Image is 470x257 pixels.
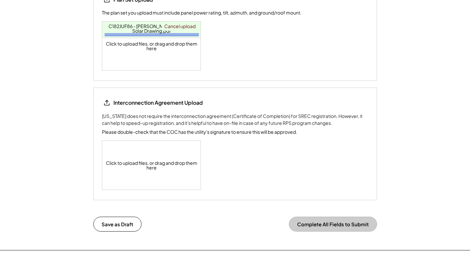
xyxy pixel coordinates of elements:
[102,10,301,16] div: The plan set you upload must include panel power rating, tilt, azimuth, and ground/roof mount.
[102,113,368,127] div: [US_STATE] does not require the interconnection agreement (Certificate of Completion) for SREC re...
[102,128,297,135] div: Please double-check that the COC has the utility's signature to ensure this will be approved.
[93,217,141,232] button: Save as Draft
[102,141,201,190] div: Click to upload files, or drag and drop them here
[102,21,201,70] div: Click to upload files, or drag and drop them here
[289,217,377,232] button: Complete All Fields to Submit
[109,23,195,34] span: C182JUF86 - [PERSON_NAME] Stamped Solar Drawing.pdf
[162,21,198,31] a: Cancel upload
[113,99,203,106] div: Interconnection Agreement Upload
